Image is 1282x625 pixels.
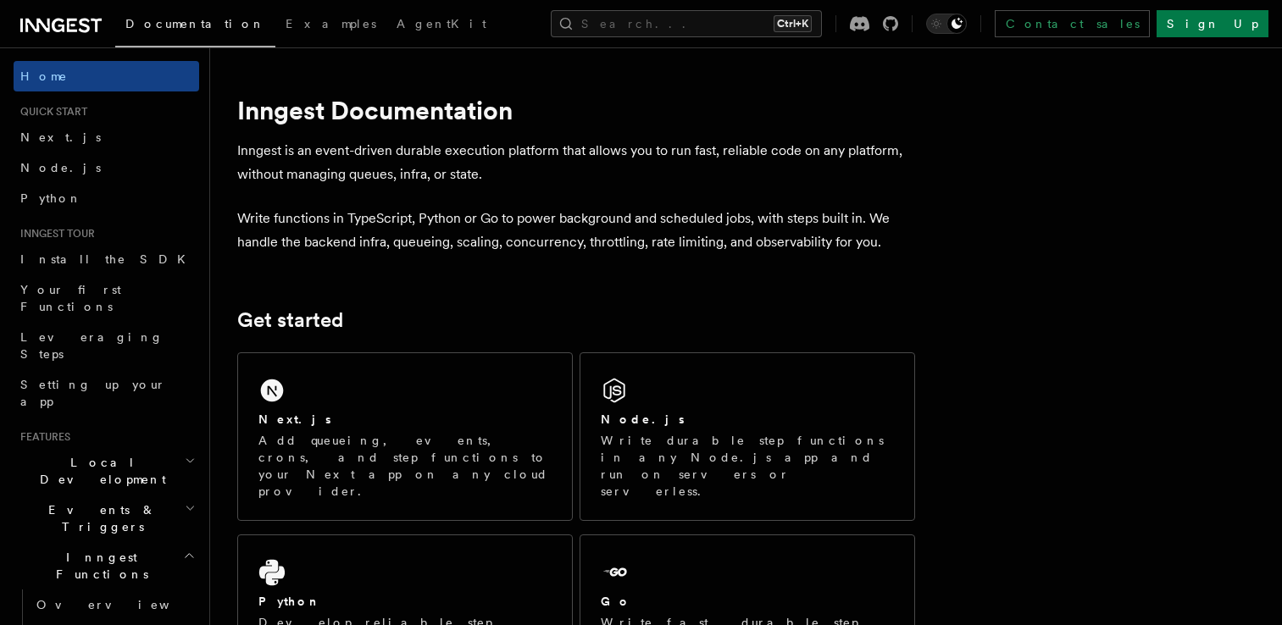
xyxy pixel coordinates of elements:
[14,152,199,183] a: Node.js
[14,430,70,444] span: Features
[386,5,497,46] a: AgentKit
[30,589,199,620] a: Overview
[601,593,631,610] h2: Go
[20,283,121,313] span: Your first Functions
[14,447,199,495] button: Local Development
[14,227,95,241] span: Inngest tour
[774,15,812,32] kbd: Ctrl+K
[20,252,196,266] span: Install the SDK
[14,549,183,583] span: Inngest Functions
[237,308,343,332] a: Get started
[995,10,1150,37] a: Contact sales
[14,542,199,589] button: Inngest Functions
[14,122,199,152] a: Next.js
[14,274,199,322] a: Your first Functions
[20,68,68,85] span: Home
[926,14,967,34] button: Toggle dark mode
[258,432,552,500] p: Add queueing, events, crons, and step functions to your Next app on any cloud provider.
[397,17,486,30] span: AgentKit
[601,432,894,500] p: Write durable step functions in any Node.js app and run on servers or serverless.
[601,411,685,428] h2: Node.js
[286,17,376,30] span: Examples
[580,352,915,521] a: Node.jsWrite durable step functions in any Node.js app and run on servers or serverless.
[14,454,185,488] span: Local Development
[237,207,915,254] p: Write functions in TypeScript, Python or Go to power background and scheduled jobs, with steps bu...
[14,183,199,213] a: Python
[14,322,199,369] a: Leveraging Steps
[14,61,199,91] a: Home
[125,17,265,30] span: Documentation
[14,244,199,274] a: Install the SDK
[36,598,211,611] span: Overview
[551,10,822,37] button: Search...Ctrl+K
[20,161,101,174] span: Node.js
[14,369,199,417] a: Setting up your app
[14,105,87,119] span: Quick start
[258,593,321,610] h2: Python
[20,330,164,361] span: Leveraging Steps
[115,5,275,47] a: Documentation
[20,378,166,408] span: Setting up your app
[20,191,82,205] span: Python
[237,139,915,186] p: Inngest is an event-driven durable execution platform that allows you to run fast, reliable code ...
[14,495,199,542] button: Events & Triggers
[258,411,331,428] h2: Next.js
[237,352,573,521] a: Next.jsAdd queueing, events, crons, and step functions to your Next app on any cloud provider.
[1157,10,1268,37] a: Sign Up
[20,130,101,144] span: Next.js
[237,95,915,125] h1: Inngest Documentation
[14,501,185,535] span: Events & Triggers
[275,5,386,46] a: Examples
